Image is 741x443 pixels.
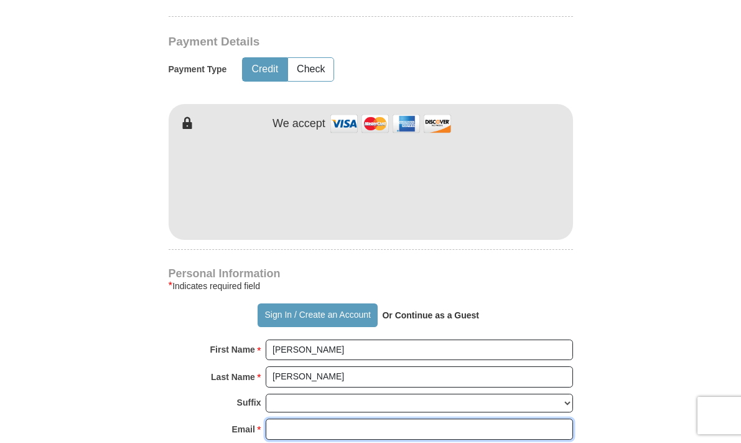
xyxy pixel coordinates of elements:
strong: Email [232,421,255,438]
strong: First Name [210,341,255,358]
button: Sign In / Create an Account [258,303,378,327]
div: Indicates required field [169,279,573,293]
img: credit cards accepted [329,110,453,137]
h4: Personal Information [169,269,573,279]
button: Credit [243,58,287,81]
button: Check [288,58,333,81]
strong: Last Name [211,368,255,386]
h4: We accept [273,117,325,131]
strong: Suffix [237,394,261,411]
h5: Payment Type [169,64,227,75]
strong: Or Continue as a Guest [382,310,479,320]
h3: Payment Details [169,35,486,49]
